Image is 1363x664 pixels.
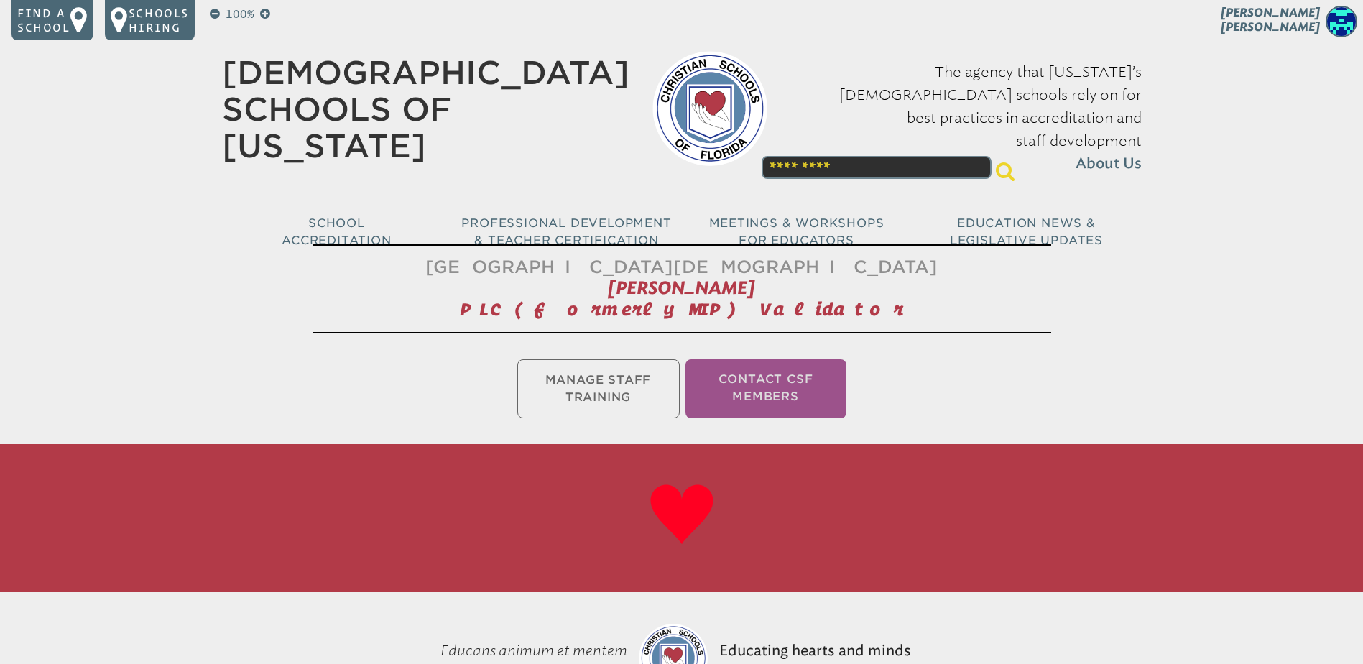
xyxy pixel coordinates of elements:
img: 65da76292fbb2b6272090aee7ede8c96 [1326,6,1357,37]
li: Contact CSF Members [685,359,846,418]
p: 100% [223,6,257,23]
span: Professional Development & Teacher Certification [461,216,671,247]
span: School Accreditation [282,216,391,247]
span: Meetings & Workshops for Educators [709,216,884,247]
img: csf-logo-web-colors.png [652,51,767,166]
p: Schools Hiring [129,6,189,34]
a: [DEMOGRAPHIC_DATA] Schools of [US_STATE] [222,54,629,165]
p: Find a school [17,6,70,34]
img: heart-darker.svg [639,473,725,559]
span: [PERSON_NAME] [PERSON_NAME] [1221,6,1320,34]
span: Education News & Legislative Updates [950,216,1103,247]
span: PLC (formerly MIP) Validator [460,299,904,319]
span: About Us [1076,152,1142,175]
p: The agency that [US_STATE]’s [DEMOGRAPHIC_DATA] schools rely on for best practices in accreditati... [790,60,1142,175]
span: [PERSON_NAME] [608,277,755,298]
